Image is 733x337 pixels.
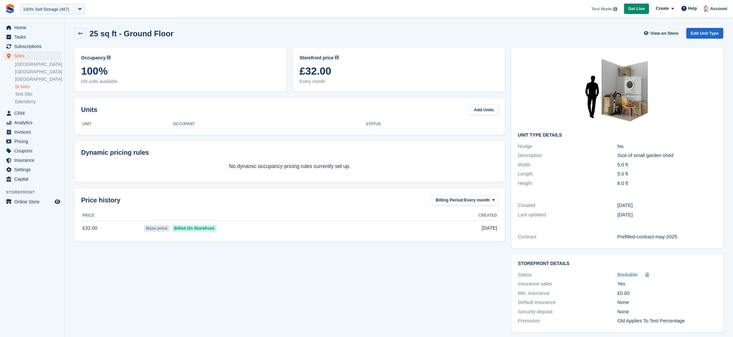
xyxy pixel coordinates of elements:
th: Status [366,119,498,129]
img: stora-icon-8386f47178a22dfd0bd8f6a31ec36ba5ce8667c1dd55bd0f319d3a0aa187defe.svg [5,4,15,14]
span: Settings [14,165,53,174]
span: Every month [464,197,490,203]
div: Status [518,271,617,279]
a: menu [3,118,61,127]
a: menu [3,51,61,60]
a: menu [3,127,61,137]
div: No [617,143,717,150]
td: £32.00 [81,221,143,235]
span: Pricing [14,137,53,146]
div: Created [518,202,617,209]
img: 25-sqft-unit.jpg [569,54,666,127]
span: 0/0 units available [81,78,280,85]
div: [DATE] [617,211,717,219]
img: Jeff Knox [703,5,709,12]
div: Width [518,161,617,169]
a: St iIves [15,84,61,90]
div: Description [518,152,617,159]
th: Unit [81,119,173,129]
a: Test Site [15,91,61,97]
div: Height [518,180,617,187]
div: Dynamic pricing rules [81,148,498,157]
h2: Storefront Details [518,261,717,266]
div: Length [518,170,617,178]
div: Insurance sales [518,280,617,288]
div: Nudge [518,143,617,150]
img: icon-info-grey-7440780725fd019a000dd9b08b2336e03edf1995a4989e88bcd33f0948082b44.svg [335,55,339,59]
span: Storefront [6,189,65,196]
div: Promotion [518,317,617,325]
span: Subscriptions [14,42,53,51]
span: [DATE] [482,224,497,232]
div: Last updated [518,211,617,219]
span: Home [14,23,53,32]
span: CRM [14,109,53,118]
a: Edenderry [15,99,61,105]
img: icon-info-grey-7440780725fd019a000dd9b08b2336e03edf1995a4989e88bcd33f0948082b44.svg [107,55,111,59]
span: Bookable [617,272,638,277]
th: Occupant [173,119,366,129]
a: menu [3,175,61,184]
span: Create [656,5,669,12]
span: Billing Period: [435,197,464,203]
div: Security deposit [518,308,617,316]
h2: 25 sq ft - Ground Floor [90,29,174,38]
a: Edit Unit Type [686,28,723,39]
a: Preview store [54,198,61,206]
span: Billed On Storefront [172,225,217,232]
h2: Unit Type details [518,133,717,138]
a: menu [3,32,61,42]
span: Base price [144,225,170,232]
span: Account [710,6,727,12]
a: menu [3,23,61,32]
span: Created [479,212,497,218]
div: 8.0 ft [617,180,717,187]
span: Invoices [14,127,53,137]
span: Storefront price [299,54,334,61]
a: menu [3,137,61,146]
span: Price history [81,195,120,205]
a: menu [3,42,61,51]
a: menu [3,165,61,174]
p: No dynamic occupancy pricing rules currently set up. [81,162,498,170]
a: menu [3,146,61,155]
a: [GEOGRAPHIC_DATA] [15,61,61,67]
div: 5.0 ft [617,170,717,178]
span: Get Live [628,6,645,12]
div: Contract [518,233,617,241]
a: [GEOGRAPHIC_DATA] [15,69,61,75]
a: menu [3,156,61,165]
span: Help [688,5,697,12]
span: Analytics [14,118,53,127]
a: menu [3,109,61,118]
a: Bookable [617,271,638,279]
span: 100% [81,65,280,77]
span: Sites [14,51,53,60]
span: Insurance [14,156,53,165]
img: icon-info-grey-7440780725fd019a000dd9b08b2336e03edf1995a4989e88bcd33f0948082b44.svg [613,7,617,11]
div: Size of small garden shed [617,152,717,159]
a: View on Store [643,28,681,39]
span: View on Store [651,30,678,37]
div: 5.0 ft [617,161,717,169]
span: Test Mode [591,6,612,12]
a: [GEOGRAPHIC_DATA] [15,76,61,82]
h2: Units [81,105,97,114]
a: Add Units [470,104,498,115]
span: Coupons [14,146,53,155]
div: [DATE] [617,202,717,209]
div: None [617,308,717,316]
div: Yes [617,280,717,288]
span: Occupancy [81,54,105,61]
div: £0.00 [617,290,717,297]
span: Every month [299,78,498,85]
div: Default insurance [518,299,617,306]
span: £32.00 [299,65,498,77]
div: Prefilled-contract-may-2025 [617,233,717,241]
th: Price [81,211,143,221]
button: Billing Period: Every month [432,195,498,206]
a: Get Live [624,4,649,14]
span: Online Store [14,197,53,206]
div: Old Applies To Test Percentage [617,317,717,325]
span: Tasks [14,32,53,42]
